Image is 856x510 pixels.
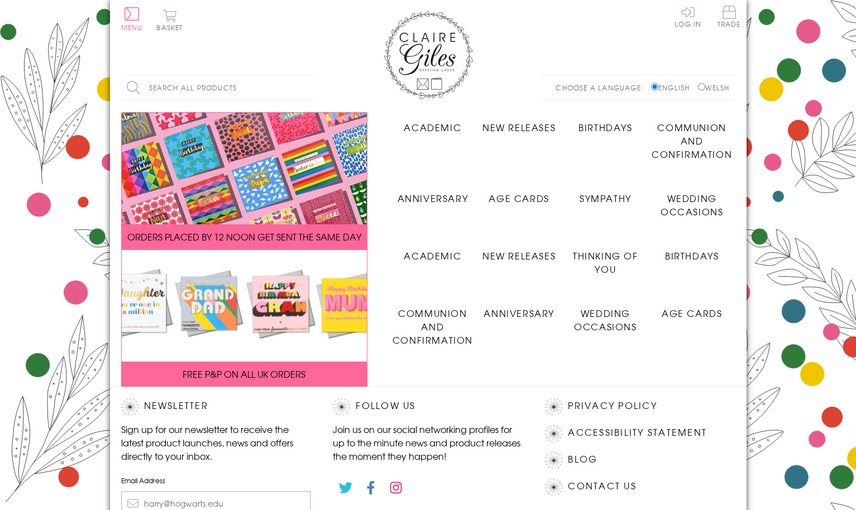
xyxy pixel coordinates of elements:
[390,298,476,347] a: Communion and Confirmation
[580,191,632,205] span: Sympathy
[649,298,735,320] a: Age Cards
[482,121,556,134] span: New Releases
[649,112,735,161] a: Communion and Confirmation
[661,191,723,218] span: Wedding Occasions
[305,75,317,100] input: Search
[390,183,476,205] a: Anniversary
[562,183,649,205] a: Sympathy
[574,306,637,333] span: Wedding Occasions
[390,240,476,262] a: Academic
[651,83,658,90] input: English
[476,183,562,205] a: Age Cards
[404,249,461,262] span: Academic
[698,83,705,90] input: Welsh
[384,11,473,99] img: Claire Giles Greetings Cards
[573,249,638,276] span: Thinking of You
[675,6,701,27] a: Log In
[568,398,657,413] a: Privacy Policy
[404,121,461,134] span: Academic
[393,306,473,347] span: Communion and Confirmation
[718,6,741,27] span: Trade
[578,121,632,134] span: Birthdays
[398,191,468,205] span: Anniversary
[476,298,562,320] a: Anniversary
[665,249,719,262] span: Birthdays
[183,367,305,381] span: FREE P&P ON ALL UK ORDERS
[333,398,523,415] h2: Follow Us
[121,398,311,415] h2: Newsletter
[390,112,476,134] a: Academic
[476,240,562,262] a: New Releases
[556,83,649,93] p: Choose a language:
[649,183,735,218] a: Wedding Occasions
[562,112,649,134] a: Birthdays
[121,7,143,31] button: Menu
[121,75,317,100] input: Search all products
[652,121,732,161] span: Communion and Confirmation
[568,452,597,467] a: Blog
[568,479,636,494] a: Contact Us
[489,191,549,205] span: Age Cards
[562,298,649,333] a: Wedding Occasions
[568,425,707,440] a: Accessibility Statement
[484,306,554,320] span: Anniversary
[155,9,185,31] button: Basket
[121,475,311,485] label: Email Address
[482,249,556,262] span: New Releases
[333,422,523,463] p: Join us on our social networking profiles for up to the minute news and product releases the mome...
[121,22,143,32] span: Menu
[127,230,361,243] span: ORDERS PLACED BY 12 NOON GET SENT THE SAME DAY
[698,83,730,93] label: Welsh
[476,112,562,134] a: New Releases
[662,306,722,320] span: Age Cards
[121,422,311,463] p: Sign up for our newsletter to receive the latest product launches, news and offers directly to yo...
[649,240,735,262] a: Birthdays
[651,83,695,93] label: English
[562,240,649,276] a: Thinking of You
[718,6,741,30] a: Trade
